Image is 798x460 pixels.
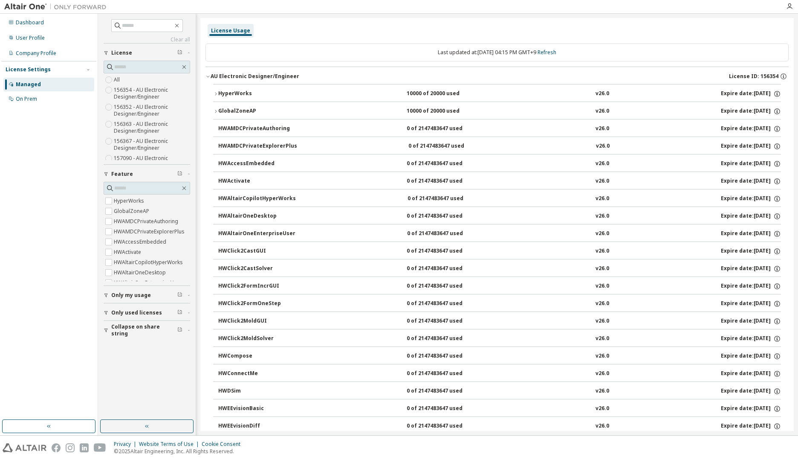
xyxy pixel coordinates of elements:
img: Altair One [4,3,111,11]
div: v26.0 [596,370,609,378]
div: AU Electronic Designer/Engineer [211,73,299,80]
button: HWAltairCopilotHyperWorks0 of 2147483647 usedv26.0Expire date:[DATE] [218,189,781,208]
div: HWAMDCPrivateExplorerPlus [218,143,297,150]
div: v26.0 [596,265,609,273]
span: Only my usage [111,292,151,299]
label: GlobalZoneAP [114,206,151,216]
div: v26.0 [596,195,609,203]
div: GlobalZoneAP [218,108,295,115]
div: Expire date: [DATE] [721,143,781,150]
div: 0 of 2147483647 used [407,265,483,273]
label: HWAMDCPrivateExplorerPlus [114,227,186,237]
img: linkedin.svg [80,443,89,452]
span: Only used licenses [111,309,162,316]
div: Expire date: [DATE] [721,213,781,220]
div: v26.0 [596,317,609,325]
div: 0 of 2147483647 used [407,247,483,255]
div: Expire date: [DATE] [721,352,781,360]
div: HWDSim [218,387,295,395]
span: License [111,49,132,56]
div: 0 of 2147483647 used [407,160,483,168]
div: 0 of 2147483647 used [407,125,483,133]
span: Clear filter [177,327,182,334]
div: Cookie Consent [202,441,246,448]
label: 156354 - AU Electronic Designer/Engineer [114,85,190,102]
button: HWAMDCPrivateExplorerPlus0 of 2147483647 usedv26.0Expire date:[DATE] [218,137,781,156]
label: 157090 - AU Electronic Designer/Engineer [114,153,190,170]
div: Expire date: [DATE] [721,370,781,378]
div: Managed [16,81,41,88]
div: 0 of 2147483647 used [407,370,483,378]
div: HWAltairCopilotHyperWorks [218,195,296,203]
button: HWActivate0 of 2147483647 usedv26.0Expire date:[DATE] [218,172,781,191]
button: Only used licenses [104,303,190,322]
label: 156352 - AU Electronic Designer/Engineer [114,102,190,119]
div: v26.0 [596,108,609,115]
button: License [104,44,190,62]
div: v26.0 [596,282,609,290]
div: HWClick2FormOneStep [218,300,295,308]
div: 0 of 2147483647 used [407,422,483,430]
div: 10000 of 20000 used [407,90,483,98]
button: HWCompose0 of 2147483647 usedv26.0Expire date:[DATE] [218,347,781,366]
div: Expire date: [DATE] [721,335,781,343]
label: 156367 - AU Electronic Designer/Engineer [114,136,190,153]
div: Company Profile [16,50,56,57]
div: 0 of 2147483647 used [407,300,483,308]
div: v26.0 [596,387,609,395]
div: Privacy [114,441,139,448]
div: 0 of 2147483647 used [407,230,484,238]
a: Clear all [104,36,190,43]
button: GlobalZoneAP10000 of 20000 usedv26.0Expire date:[DATE] [213,102,781,121]
div: Dashboard [16,19,44,26]
div: HWClick2CastGUI [218,247,295,255]
div: Expire date: [DATE] [721,405,781,413]
div: License Settings [6,66,51,73]
button: HWAltairOneEnterpriseUser0 of 2147483647 usedv26.0Expire date:[DATE] [218,224,781,243]
div: HWActivate [218,178,295,185]
div: Expire date: [DATE] [721,160,781,168]
p: © 2025 Altair Engineering, Inc. All Rights Reserved. [114,448,246,455]
button: HWClick2MoldGUI0 of 2147483647 usedv26.0Expire date:[DATE] [218,312,781,331]
div: v26.0 [596,352,609,360]
div: Expire date: [DATE] [721,195,781,203]
div: HWAMDCPrivateAuthoring [218,125,295,133]
div: HWClick2CastSolver [218,265,295,273]
div: Expire date: [DATE] [721,282,781,290]
span: Clear filter [177,49,182,56]
div: Expire date: [DATE] [721,108,781,115]
div: License Usage [211,27,250,34]
div: Expire date: [DATE] [721,247,781,255]
div: Last updated at: [DATE] 04:15 PM GMT+9 [205,44,789,61]
span: Feature [111,171,133,178]
div: 0 of 2147483647 used [407,282,483,290]
label: HyperWorks [114,196,146,206]
div: HWAccessEmbedded [218,160,295,168]
button: Collapse on share string [104,321,190,340]
div: 0 of 2147483647 used [407,178,483,185]
div: HWClick2MoldSolver [218,335,295,343]
div: HWEEvisionBasic [218,405,295,413]
div: v26.0 [596,422,609,430]
div: On Prem [16,96,37,102]
label: 156363 - AU Electronic Designer/Engineer [114,119,190,136]
div: Expire date: [DATE] [721,178,781,185]
div: 0 of 2147483647 used [408,143,485,150]
div: HWClick2MoldGUI [218,317,295,325]
button: HWAMDCPrivateAuthoring0 of 2147483647 usedv26.0Expire date:[DATE] [218,119,781,138]
button: HyperWorks10000 of 20000 usedv26.0Expire date:[DATE] [213,84,781,103]
button: HWClick2CastSolver0 of 2147483647 usedv26.0Expire date:[DATE] [218,259,781,278]
button: HWConnectMe0 of 2147483647 usedv26.0Expire date:[DATE] [218,364,781,383]
div: v26.0 [596,230,609,238]
label: HWAltairOneDesktop [114,268,168,278]
div: User Profile [16,35,45,41]
div: 0 of 2147483647 used [407,335,483,343]
label: HWAltairOneEnterpriseUser [114,278,184,288]
button: HWEEvisionBasic0 of 2147483647 usedv26.0Expire date:[DATE] [218,399,781,418]
label: HWAMDCPrivateAuthoring [114,216,180,227]
div: Expire date: [DATE] [721,125,781,133]
span: Clear filter [177,171,182,178]
div: v26.0 [596,335,609,343]
div: Expire date: [DATE] [721,317,781,325]
div: HWAltairOneDesktop [218,213,295,220]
